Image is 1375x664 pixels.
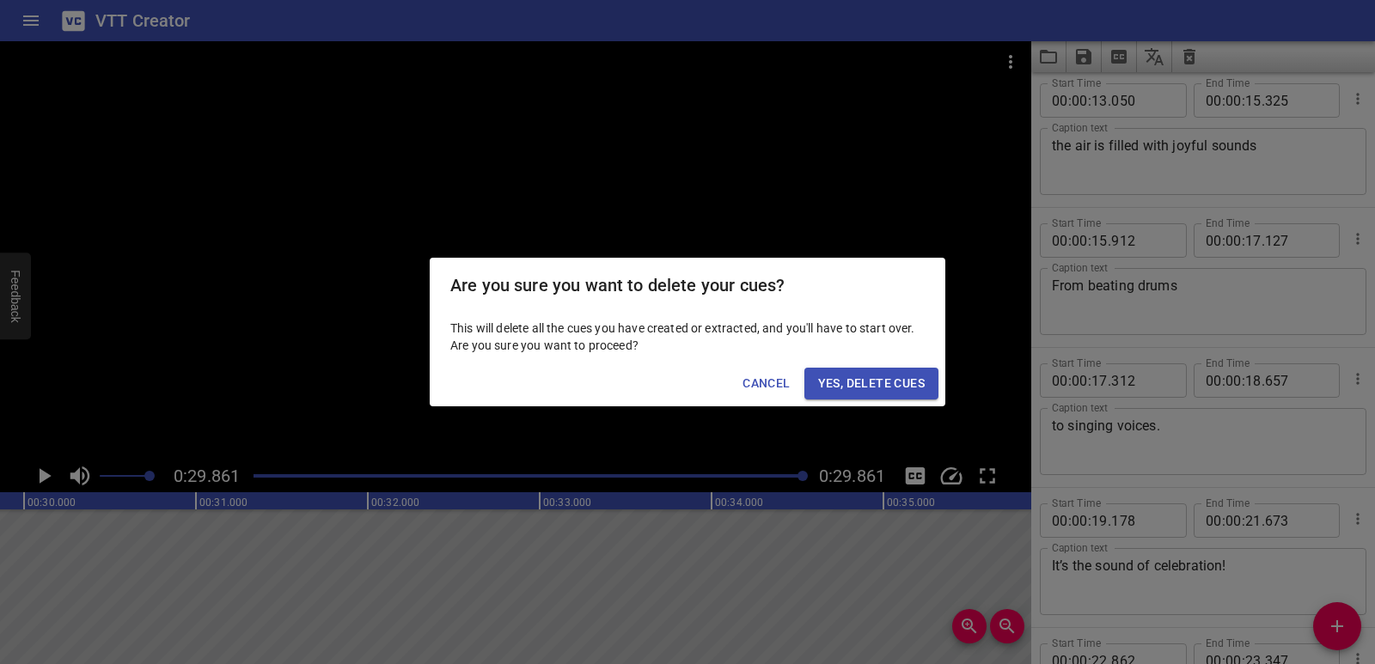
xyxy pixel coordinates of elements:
span: Cancel [742,373,790,394]
h2: Are you sure you want to delete your cues? [450,271,925,299]
div: This will delete all the cues you have created or extracted, and you'll have to start over. Are y... [430,313,945,361]
button: Yes, Delete Cues [804,368,938,399]
span: Yes, Delete Cues [818,373,925,394]
button: Cancel [736,368,797,399]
